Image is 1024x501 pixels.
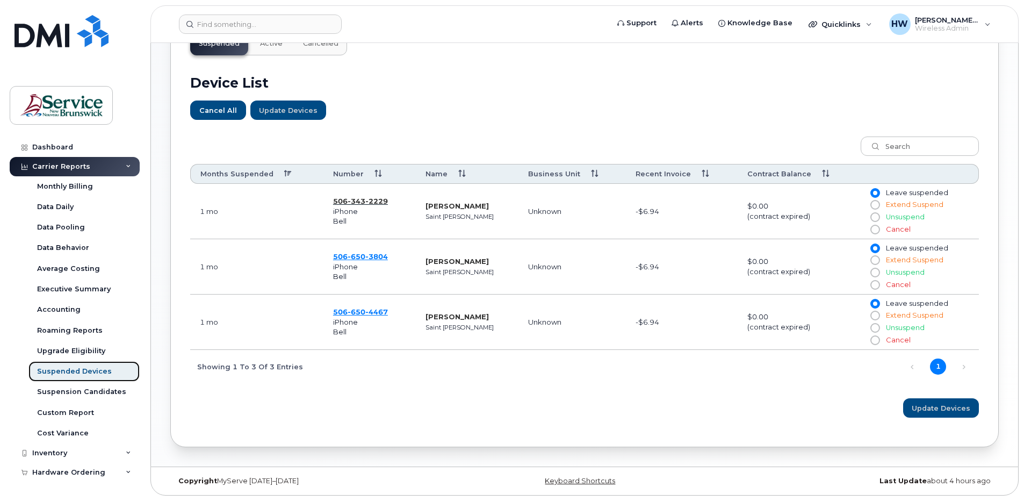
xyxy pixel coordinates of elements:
td: Unknown [518,295,625,350]
input: Leave suspended [870,299,879,308]
td: July 23, 2025 11:51 [190,239,323,295]
button: Update Devices [250,101,326,120]
span: Update Devices [259,105,318,116]
span: Leave suspended [886,244,948,252]
strong: Last Update [879,477,927,485]
td: $0.00 [738,295,861,350]
strong: [PERSON_NAME] [426,312,489,321]
span: Support [626,18,657,28]
span: Leave suspended [886,189,948,197]
div: Showing 1 to 3 of 3 entries [190,357,303,375]
td: Unknown [518,184,625,239]
input: Cancel [870,225,879,234]
span: 506 [333,307,388,316]
span: Quicklinks [821,20,861,28]
span: Unsuspend [886,324,925,332]
div: MyServe [DATE]–[DATE] [170,477,446,485]
span: HW [891,18,908,31]
button: Update Devices [903,398,979,418]
strong: Copyright [178,477,217,485]
span: Extend Suspend [886,311,943,319]
th: Contract Balance: activate to sort column ascending [738,164,861,184]
span: 506 [333,197,388,205]
button: Cancel All [190,101,246,120]
td: -$6.94 [626,295,738,350]
a: 5063432229 [333,197,388,205]
td: July 23, 2025 11:51 [190,295,323,350]
span: 650 [348,307,365,316]
span: Leave suspended [886,299,948,307]
div: (contract expired) [747,211,851,221]
a: Keyboard Shortcuts [545,477,615,485]
h2: Device List [190,75,979,91]
input: Leave suspended [870,189,879,197]
span: Extend Suspend [886,256,943,264]
span: Bell [333,327,347,336]
span: Knowledge Base [727,18,792,28]
span: Cancel All [199,105,237,116]
span: Cancelled [303,39,338,48]
input: Leave suspended [870,244,879,253]
span: 343 [348,197,365,205]
input: Find something... [179,15,342,34]
small: Saint [PERSON_NAME] [426,213,494,220]
div: about 4 hours ago [723,477,999,485]
a: 1 [930,359,946,375]
a: Next [956,359,972,375]
a: Alerts [664,12,711,34]
input: Unsuspend [870,213,879,221]
td: Unknown [518,239,625,295]
strong: [PERSON_NAME] [426,257,489,266]
span: 4467 [365,307,388,316]
th: Business Unit: activate to sort column ascending [518,164,625,184]
th: Months Suspended: activate to sort column descending [190,164,323,184]
a: Knowledge Base [711,12,800,34]
input: Unsuspend [870,324,879,332]
span: 2229 [365,197,388,205]
span: Wireless Admin [915,24,979,33]
input: Extend Suspend [870,256,879,264]
span: iPhone [333,262,358,271]
div: Hueser, Wendy (ASD-S) [882,13,998,35]
span: iPhone [333,318,358,326]
span: [PERSON_NAME] (ASD-S) [915,16,979,24]
span: Alerts [681,18,703,28]
span: 3804 [365,252,388,261]
span: Cancel [886,336,911,344]
span: 650 [348,252,365,261]
a: Support [610,12,664,34]
span: Unsuspend [886,268,925,276]
div: (contract expired) [747,267,851,277]
td: July 23, 2025 11:51 [190,184,323,239]
span: iPhone [333,207,358,216]
input: Cancel [870,336,879,345]
span: Bell [333,272,347,281]
span: Cancel [886,225,911,233]
input: Cancel [870,281,879,289]
div: (contract expired) [747,322,851,332]
th: Name: activate to sort column ascending [416,164,519,184]
small: Saint [PERSON_NAME] [426,324,494,331]
span: Active [260,39,283,48]
span: 506 [333,252,388,261]
span: Unsuspend [886,213,925,221]
th: Recent Invoice: activate to sort column ascending [626,164,738,184]
span: Cancel [886,281,911,289]
td: $0.00 [738,184,861,239]
input: Unsuspend [870,268,879,277]
td: $0.00 [738,239,861,295]
input: Extend Suspend [870,311,879,320]
a: 5066504467 [333,307,388,316]
a: 5066503804 [333,252,388,261]
span: Extend Suspend [886,201,943,209]
th: Number: activate to sort column ascending [323,164,416,184]
small: Saint [PERSON_NAME] [426,268,494,276]
td: -$6.94 [626,184,738,239]
input: Extend Suspend [870,201,879,209]
td: -$6.94 [626,239,738,295]
a: Previous [904,359,920,375]
span: Update Devices [912,403,970,413]
span: Bell [333,217,347,225]
input: Search [861,137,979,156]
strong: [PERSON_NAME] [426,202,489,210]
